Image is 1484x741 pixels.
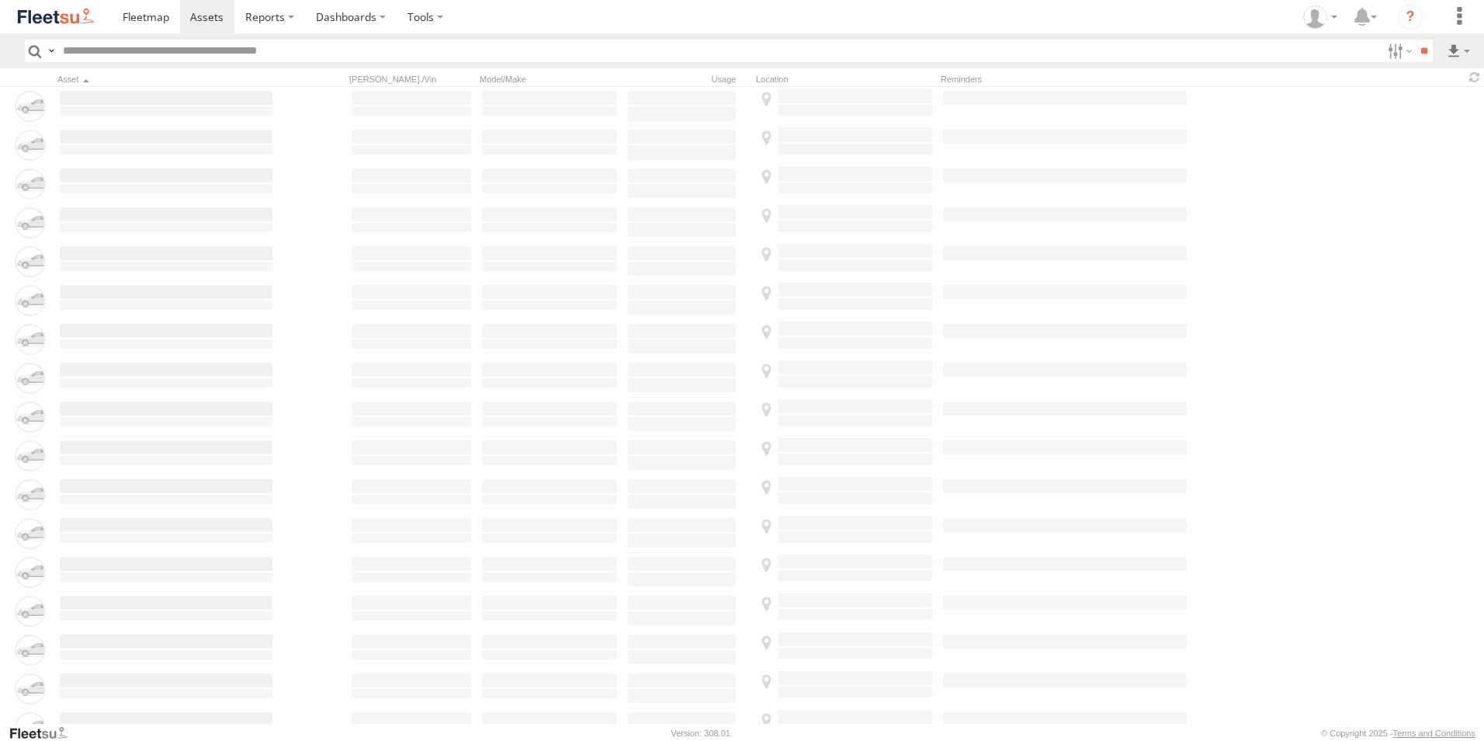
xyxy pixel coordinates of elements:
[756,74,934,85] div: Location
[1382,40,1415,62] label: Search Filter Options
[1398,5,1423,30] i: ?
[1445,40,1472,62] label: Export results as...
[1298,5,1343,29] div: Taylor Hager
[941,74,1189,85] div: Reminders
[1321,729,1475,738] div: © Copyright 2025 -
[480,74,619,85] div: Model/Make
[16,6,96,27] img: fleetsu-logo-horizontal.svg
[9,725,80,741] a: Visit our Website
[1465,70,1484,85] span: Refresh
[1393,729,1475,738] a: Terms and Conditions
[671,729,730,738] div: Version: 308.01
[57,74,275,85] div: Click to Sort
[626,74,750,85] div: Usage
[45,40,57,62] label: Search Query
[349,74,473,85] div: [PERSON_NAME]./Vin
